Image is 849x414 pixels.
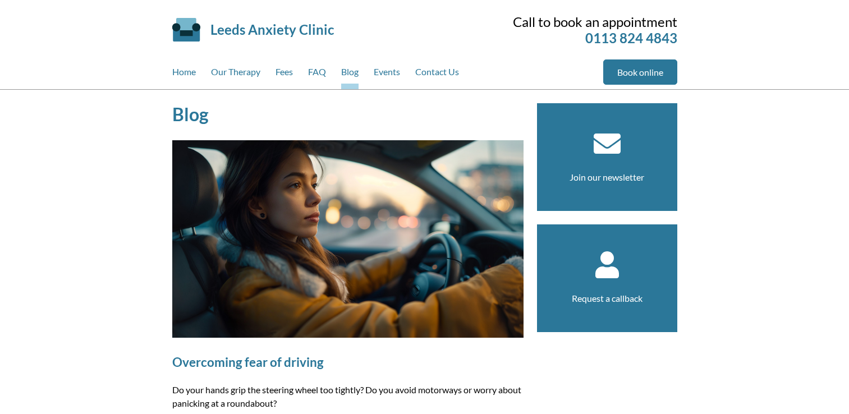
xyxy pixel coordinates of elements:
a: 0113 824 4843 [585,30,677,46]
a: Join our newsletter [570,172,644,182]
a: Blog [341,59,359,89]
img: Young woman driving at dusk, wearing a yellow fur-lined jacket, focused expression, city lights b... [172,140,524,338]
a: Events [374,59,400,89]
a: Contact Us [415,59,459,89]
a: FAQ [308,59,326,89]
a: Home [172,59,196,89]
p: Do your hands grip the steering wheel too tightly? Do you avoid motorways or worry about panickin... [172,383,524,410]
a: Request a callback [572,293,643,303]
a: Our Therapy [211,59,260,89]
a: Leeds Anxiety Clinic [210,21,334,38]
a: Fees [276,59,293,89]
a: Overcoming fear of driving [172,355,324,370]
a: Book online [603,59,677,85]
h1: Blog [172,103,524,125]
